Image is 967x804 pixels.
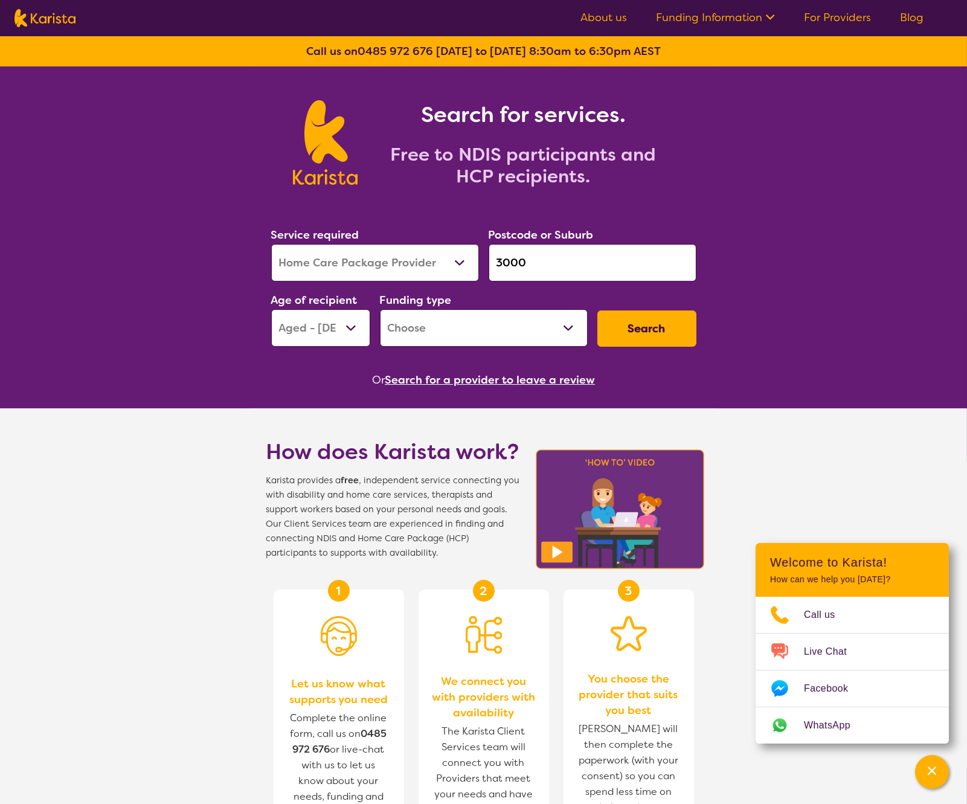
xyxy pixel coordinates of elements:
[756,543,949,744] div: Channel Menu
[321,616,357,656] img: Person with headset icon
[380,293,452,307] label: Funding type
[618,580,640,602] div: 3
[804,10,871,25] a: For Providers
[293,100,358,185] img: Karista logo
[804,606,850,624] span: Call us
[756,597,949,744] ul: Choose channel
[372,144,674,187] h2: Free to NDIS participants and HCP recipients.
[372,371,385,389] span: Or
[532,446,708,573] img: Karista video
[286,676,392,707] span: Let us know what supports you need
[341,475,359,486] b: free
[611,616,647,651] img: Star icon
[328,580,350,602] div: 1
[266,437,520,466] h1: How does Karista work?
[489,244,696,281] input: Type
[656,10,775,25] a: Funding Information
[271,293,358,307] label: Age of recipient
[271,228,359,242] label: Service required
[804,716,865,735] span: WhatsApp
[915,755,949,789] button: Channel Menu
[431,674,537,721] span: We connect you with providers with availability
[306,44,661,59] b: Call us on [DATE] to [DATE] 8:30am to 6:30pm AEST
[14,9,75,27] img: Karista logo
[266,474,520,561] span: Karista provides a , independent service connecting you with disability and home care services, t...
[580,10,627,25] a: About us
[466,616,502,654] img: Person being matched to services icon
[804,643,861,661] span: Live Chat
[770,574,934,585] p: How can we help you [DATE]?
[489,228,594,242] label: Postcode or Suburb
[804,680,863,698] span: Facebook
[770,555,934,570] h2: Welcome to Karista!
[385,371,595,389] button: Search for a provider to leave a review
[900,10,924,25] a: Blog
[372,100,674,129] h1: Search for services.
[473,580,495,602] div: 2
[358,44,433,59] a: 0485 972 676
[756,707,949,744] a: Web link opens in a new tab.
[576,671,682,718] span: You choose the provider that suits you best
[597,310,696,347] button: Search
